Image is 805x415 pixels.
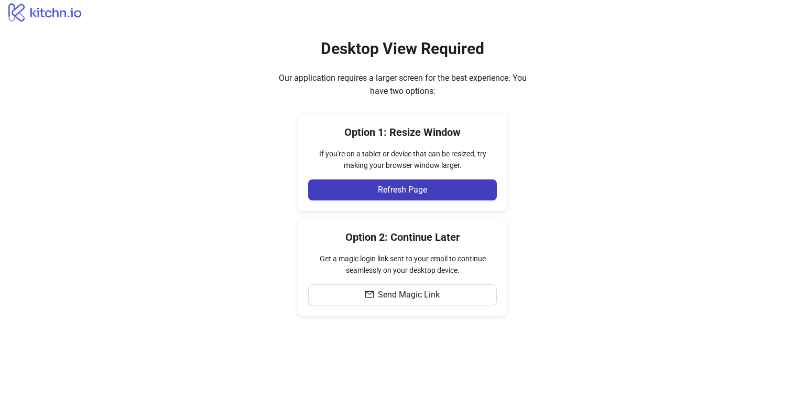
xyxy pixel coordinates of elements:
[378,290,440,300] span: Send Magic Link
[308,253,497,276] div: Get a magic login link sent to your email to continue seamlessly on your desktop device.
[365,290,374,299] span: mail
[308,125,497,140] h4: Option 1: Resize Window
[321,39,484,59] h2: Desktop View Required
[308,230,497,244] h4: Option 2: Continue Later
[378,185,427,195] span: Refresh Page
[308,179,497,200] button: Refresh Page
[271,71,534,98] div: Our application requires a larger screen for the best experience. You have two options:
[308,284,497,305] button: Send Magic Link
[308,148,497,171] div: If you're on a tablet or device that can be resized, try making your browser window larger.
